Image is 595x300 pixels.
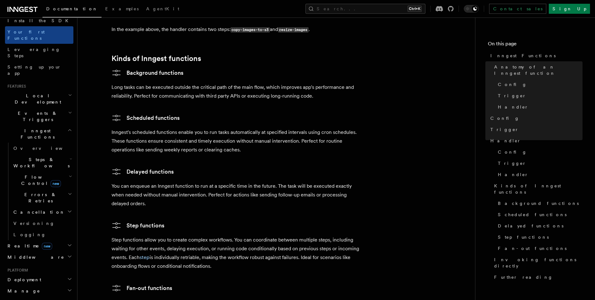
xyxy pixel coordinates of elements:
span: Logging [13,232,46,237]
p: Step functions allow you to create complex workflows. You can coordinate between multiple steps, ... [112,236,361,271]
a: Examples [102,2,142,17]
code: resize-images [278,27,309,33]
a: Background functions [495,198,583,209]
p: You can enqueue an Inngest function to run at a specific time in the future. The task will be exe... [112,182,361,208]
span: Further reading [494,274,553,280]
a: Step functions [495,231,583,243]
p: Inngest's scheduled functions enable you to run tasks automatically at specified intervals using ... [112,128,361,154]
a: Handler [495,169,583,180]
span: Handler [490,138,521,144]
span: Anatomy of an Inngest function [494,64,583,76]
h4: On this page [488,40,583,50]
button: Realtimenew [5,240,73,252]
span: Your first Functions [7,29,45,41]
a: Versioning [11,218,73,229]
button: Search...Ctrl+K [305,4,425,14]
kbd: Ctrl+K [408,6,422,12]
span: AgentKit [146,6,179,11]
span: Trigger [490,126,519,133]
a: step [140,254,150,260]
a: Scheduled functions [495,209,583,220]
button: Events & Triggers [5,108,73,125]
span: Deployment [5,277,41,283]
span: Config [498,81,527,88]
span: Leveraging Steps [7,47,60,58]
a: Anatomy of an Inngest function [492,61,583,79]
a: Further reading [492,272,583,283]
a: Sign Up [549,4,590,14]
a: Fan-out functions [112,283,172,293]
span: Setting up your app [7,64,61,76]
span: Config [498,149,527,155]
span: Inngest Functions [490,53,556,59]
button: Middleware [5,252,73,263]
a: Install the SDK [5,15,73,26]
a: Kinds of Inngest functions [492,180,583,198]
span: Manage [5,288,40,294]
a: Scheduled functions [112,113,180,123]
button: Cancellation [11,206,73,218]
a: Step functions [112,221,164,231]
a: Trigger [495,158,583,169]
a: Inngest Functions [488,50,583,61]
a: Kinds of Inngest functions [112,54,201,63]
span: Trigger [498,160,526,166]
span: Errors & Retries [11,191,68,204]
span: new [42,243,52,250]
a: Config [488,113,583,124]
span: Inngest Functions [5,128,67,140]
span: Handler [498,171,528,178]
a: Overview [11,143,73,154]
span: Step functions [498,234,549,240]
a: Your first Functions [5,26,73,44]
span: Features [5,84,26,89]
span: Overview [13,146,78,151]
span: Cancellation [11,209,65,215]
p: Long tasks can be executed outside the critical path of the main flow, which improves app's perfo... [112,83,361,100]
span: Platform [5,268,28,273]
span: Kinds of Inngest functions [494,183,583,195]
span: Local Development [5,93,68,105]
span: Trigger [498,93,526,99]
p: In the example above, the handler contains two steps: and . [112,25,361,34]
span: Invoking functions directly [494,257,583,269]
a: Config [495,79,583,90]
a: Fan-out functions [495,243,583,254]
a: AgentKit [142,2,183,17]
a: Trigger [495,90,583,101]
a: Handler [488,135,583,146]
span: Flow Control [11,174,69,186]
button: Manage [5,285,73,297]
span: Events & Triggers [5,110,68,123]
span: Delayed functions [498,223,563,229]
a: Invoking functions directly [492,254,583,272]
a: Documentation [42,2,102,18]
a: Delayed functions [112,167,174,177]
span: Examples [105,6,139,11]
span: Versioning [13,221,55,226]
span: Fan-out functions [498,245,567,252]
button: Flow Controlnew [11,171,73,189]
a: Contact sales [489,4,546,14]
button: Errors & Retries [11,189,73,206]
span: Install the SDK [7,18,72,23]
a: Setting up your app [5,61,73,79]
button: Toggle dark mode [464,5,479,13]
div: Inngest Functions [5,143,73,240]
a: Config [495,146,583,158]
a: Trigger [488,124,583,135]
span: Scheduled functions [498,211,567,218]
span: Middleware [5,254,64,260]
button: Steps & Workflows [11,154,73,171]
span: Realtime [5,243,52,249]
button: Local Development [5,90,73,108]
span: Background functions [498,200,579,206]
button: Deployment [5,274,73,285]
a: Handler [495,101,583,113]
span: Documentation [46,6,98,11]
a: Logging [11,229,73,240]
a: Leveraging Steps [5,44,73,61]
a: Background functions [112,68,183,78]
span: Config [490,115,519,121]
code: copy-images-to-s3 [231,27,270,33]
